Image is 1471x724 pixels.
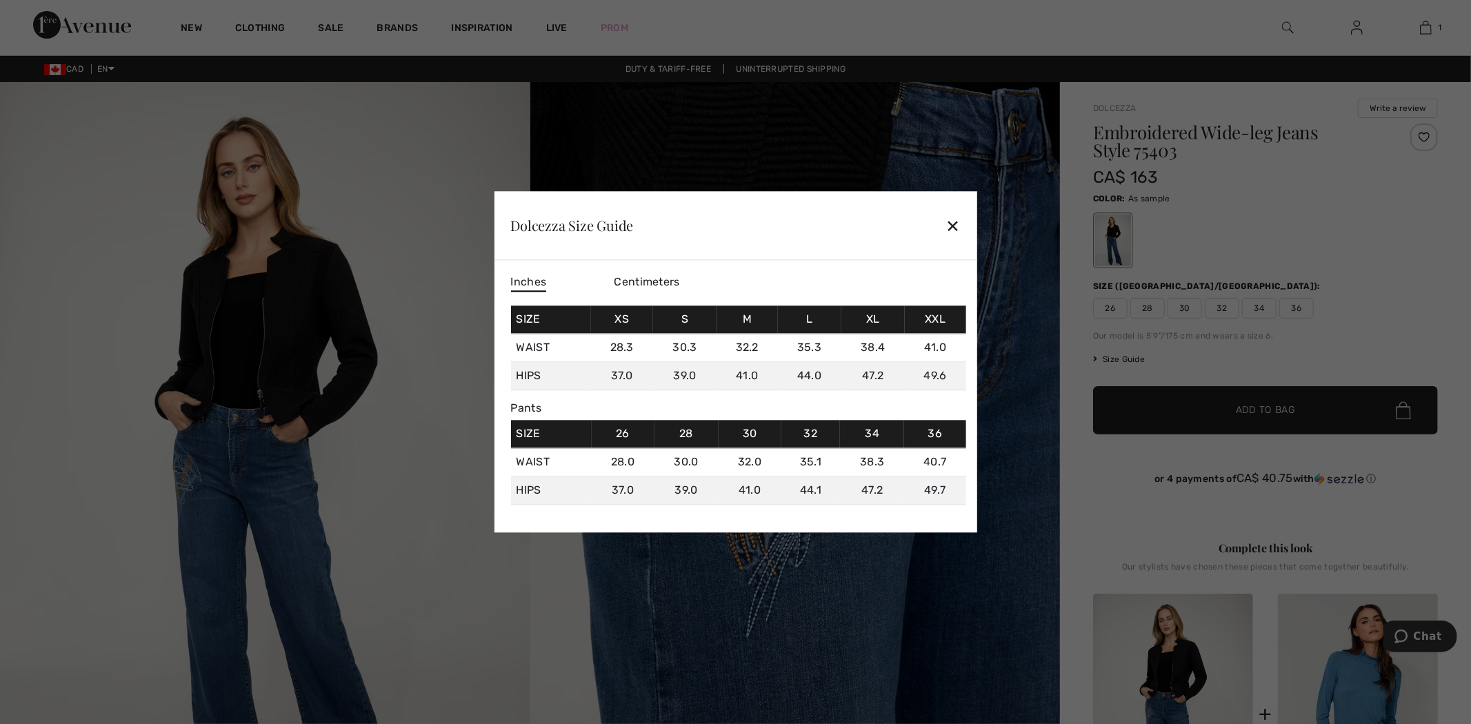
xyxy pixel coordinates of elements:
[592,421,654,449] td: 26
[511,421,592,449] td: Size
[511,274,547,292] span: Inches
[717,334,778,362] td: 32.2
[905,362,966,390] td: 49.6
[591,362,653,390] td: 37.0
[781,448,841,476] td: 35.1
[841,362,905,390] td: 47.2
[717,305,778,334] td: M
[511,401,966,414] div: Pants
[511,305,591,334] td: Size
[30,10,59,22] span: Chat
[841,305,905,334] td: XL
[719,476,781,505] td: 41.0
[781,476,841,505] td: 44.1
[511,219,634,232] div: Dolcezza Size Guide
[653,334,717,362] td: 30.3
[614,275,680,288] span: Centimeters
[592,476,654,505] td: 37.0
[904,448,965,476] td: 40.7
[653,305,717,334] td: S
[591,305,653,334] td: XS
[904,421,965,449] td: 36
[717,362,778,390] td: 41.0
[778,305,841,334] td: L
[904,476,965,505] td: 49.7
[905,334,966,362] td: 41.0
[511,334,591,362] td: Waist
[653,362,717,390] td: 39.0
[511,476,592,505] td: Hips
[654,448,719,476] td: 30.0
[840,476,904,505] td: 47.2
[719,448,781,476] td: 32.0
[778,334,841,362] td: 35.3
[654,476,719,505] td: 39.0
[781,421,841,449] td: 32
[778,362,841,390] td: 44.0
[719,421,781,449] td: 30
[511,362,591,390] td: Hips
[840,421,904,449] td: 34
[905,305,966,334] td: XXL
[591,334,653,362] td: 28.3
[945,211,960,240] div: ✕
[592,448,654,476] td: 28.0
[511,448,592,476] td: Waist
[654,421,719,449] td: 28
[840,448,904,476] td: 38.3
[841,334,905,362] td: 38.4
